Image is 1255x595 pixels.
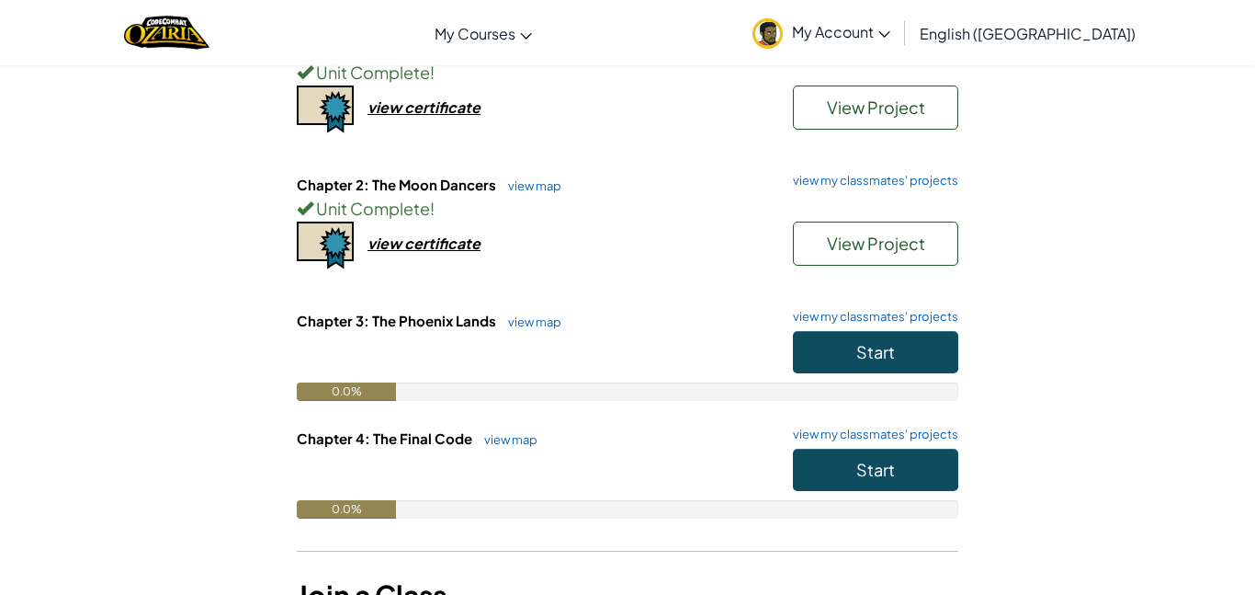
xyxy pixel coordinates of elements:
a: view map [499,178,561,193]
img: certificate-icon.png [297,86,354,133]
div: view certificate [367,234,481,253]
span: English ([GEOGRAPHIC_DATA]) [920,24,1136,43]
span: Chapter 2: The Moon Dancers [297,176,499,193]
a: view my classmates' projects [784,175,958,187]
span: ! [430,62,435,83]
button: View Project [793,222,958,266]
img: certificate-icon.png [297,222,354,269]
span: Unit Complete [313,62,430,83]
button: View Project [793,86,958,130]
a: My Account [743,4,899,62]
div: 0.0% [297,500,396,519]
a: view map [499,315,561,329]
a: view map [475,432,537,447]
span: View Project [827,97,925,118]
a: view my classmates' projects [784,429,958,441]
a: Ozaria by CodeCombat logo [124,14,209,51]
a: My Courses [425,8,541,58]
a: English ([GEOGRAPHIC_DATA]) [910,8,1145,58]
span: Chapter 4: The Final Code [297,429,475,447]
span: Chapter 3: The Phoenix Lands [297,312,499,329]
span: My Account [792,22,890,41]
a: view my classmates' projects [784,311,958,323]
button: Start [793,331,958,373]
span: ! [430,198,435,219]
div: 0.0% [297,383,396,401]
button: Start [793,449,958,491]
span: Start [856,459,895,480]
img: avatar [752,18,783,49]
img: Home [124,14,209,51]
span: View Project [827,233,925,254]
div: view certificate [367,97,481,117]
a: view certificate [297,234,481,253]
span: My Courses [435,24,515,43]
span: Start [856,341,895,362]
span: Unit Complete [313,198,430,219]
a: view certificate [297,97,481,117]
